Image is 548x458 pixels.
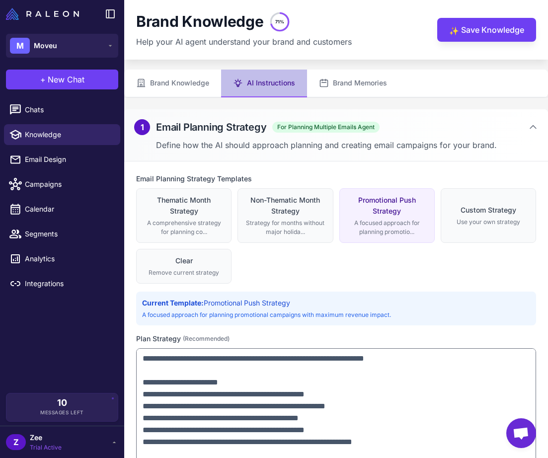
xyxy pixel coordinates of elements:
button: Promotional Push StrategyA focused approach for planning promotio... [339,188,435,243]
h2: Email Planning Strategy [156,120,266,135]
span: Analytics [25,253,112,264]
div: Open chat [506,418,536,448]
button: +New Chat [6,70,118,89]
span: Segments [25,229,112,239]
div: Non-Thematic Month Strategy [244,195,326,217]
span: (Recommended) [183,334,230,343]
div: Strategy for months without major holida... [244,219,326,236]
a: Campaigns [4,174,120,195]
button: MMoveu [6,34,118,58]
span: Integrations [25,278,112,289]
p: Promotional Push Strategy [142,298,530,308]
div: Use your own strategy [447,218,530,227]
button: Brand Knowledge [124,70,221,97]
a: Chats [4,99,120,120]
div: Custom Strategy [447,205,530,216]
div: Promotional Push Strategy [346,195,428,217]
span: Trial Active [30,443,62,452]
span: + [40,74,46,85]
span: New Chat [48,74,84,85]
span: Calendar [25,204,112,215]
a: Knowledge [4,124,120,145]
span: Messages Left [40,409,84,416]
p: Help your AI agent understand your brand and customers [136,36,352,48]
p: A focused approach for planning promotional campaigns with maximum revenue impact. [142,310,530,319]
div: A focused approach for planning promotio... [346,219,428,236]
span: For Planning Multiple Emails Agent [272,122,380,133]
button: Non-Thematic Month StrategyStrategy for months without major holida... [237,188,333,243]
a: Integrations [4,273,120,294]
span: 10 [57,398,67,407]
a: Raleon Logo [6,8,83,20]
div: A comprehensive strategy for planning co... [143,219,225,236]
a: Analytics [4,248,120,269]
div: Z [6,434,26,450]
strong: Current Template: [142,299,204,307]
button: Custom StrategyUse your own strategy [441,188,536,243]
span: Email Design [25,154,112,165]
span: Knowledge [25,129,112,140]
button: Thematic Month StrategyA comprehensive strategy for planning co... [136,188,232,243]
button: ClearRemove current strategy [136,249,232,284]
label: Plan Strategy [136,333,536,344]
span: ✨ [449,25,457,33]
a: Calendar [4,199,120,220]
text: 71% [275,19,284,24]
div: 1 [134,119,150,135]
div: Clear [143,255,225,266]
button: Brand Memories [307,70,399,97]
div: Remove current strategy [143,268,225,277]
label: Email Planning Strategy Templates [136,173,536,184]
p: Define how the AI should approach planning and creating email campaigns for your brand. [156,139,538,151]
h1: Brand Knowledge [136,12,264,31]
span: Campaigns [25,179,112,190]
button: ✨Save Knowledge [437,18,536,42]
div: M [10,38,30,54]
a: Email Design [4,149,120,170]
img: Raleon Logo [6,8,79,20]
a: Segments [4,224,120,244]
span: Zee [30,432,62,443]
span: Moveu [34,40,57,51]
span: Chats [25,104,112,115]
div: Thematic Month Strategy [143,195,225,217]
button: AI Instructions [221,70,307,97]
